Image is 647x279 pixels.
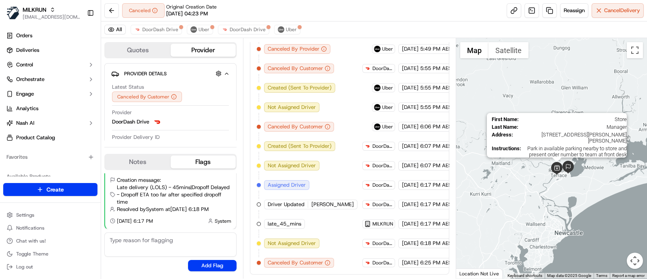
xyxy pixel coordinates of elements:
[402,240,419,247] span: [DATE]
[420,65,455,72] span: 5:55 PM AEST
[112,109,132,116] span: Provider
[420,84,455,92] span: 5:55 PM AEST
[16,238,46,244] span: Chat with us!
[374,104,381,111] img: uber-new-logo.jpeg
[23,14,80,20] button: [EMAIL_ADDRESS][DOMAIN_NAME]
[171,155,236,168] button: Flags
[187,25,213,34] button: Uber
[23,6,47,14] button: MILKRUN
[492,132,513,144] span: Address :
[3,222,97,234] button: Notifications
[402,220,419,228] span: [DATE]
[3,261,97,273] button: Log out
[16,119,34,127] span: Nash AI
[372,65,393,72] span: DoorDash Drive
[382,46,393,52] span: Uber
[402,143,419,150] span: [DATE]
[268,65,323,72] span: Canceled By Customer
[112,134,160,141] span: Provider Delivery ID
[131,25,182,34] button: DoorDash Drive
[547,273,591,278] span: Map data ©2025 Google
[134,26,141,33] img: doordash_logo_v2.png
[560,3,588,18] button: Reassign
[16,61,33,68] span: Control
[420,162,455,169] span: 6:07 PM AEST
[274,25,300,34] button: Uber
[166,4,217,10] span: Original Creation Date
[420,123,455,130] span: 6:06 PM AEST
[420,143,455,150] span: 6:07 PM AEST
[364,65,371,72] img: doordash_logo_v2.png
[492,116,519,122] span: First Name :
[188,260,237,271] button: Add Flag
[374,124,381,130] img: uber-new-logo.jpeg
[117,177,161,184] span: Creation message:
[218,25,269,34] button: DoorDash Drive
[420,45,455,53] span: 5:49 PM AEST
[364,260,371,266] img: doordash_logo_v2.png
[165,206,209,213] span: at [DATE] 6:18 PM
[382,124,393,130] span: Uber
[16,251,49,257] span: Toggle Theme
[492,124,518,130] span: Last Name :
[3,235,97,247] button: Chat with us!
[382,85,393,91] span: Uber
[458,268,485,279] a: Open this area in Google Maps (opens a new window)
[105,155,171,168] button: Notes
[364,240,371,247] img: doordash_logo_v2.png
[16,47,39,54] span: Deliveries
[222,26,228,33] img: doordash_logo_v2.png
[104,25,126,34] button: All
[564,7,585,14] span: Reassign
[142,26,178,33] span: DoorDash Drive
[402,201,419,208] span: [DATE]
[420,104,455,111] span: 5:55 PM AEST
[3,44,97,57] a: Deliveries
[3,151,97,164] div: Favorites
[374,46,381,52] img: uber-new-logo.jpeg
[364,162,371,169] img: doordash_logo_v2.png
[268,104,316,111] span: Not Assigned Driver
[16,32,32,39] span: Orders
[374,85,381,91] img: uber-new-logo.jpeg
[152,117,162,127] img: doordash_logo_v2.png
[268,220,301,228] span: late_45_mins
[171,44,236,57] button: Provider
[604,7,640,14] span: Cancel Delivery
[507,273,542,279] button: Keyboard shortcuts
[420,181,455,189] span: 6:17 PM AEST
[268,45,319,53] span: Canceled By Provider
[268,162,316,169] span: Not Assigned Driver
[199,26,209,33] span: Uber
[16,90,34,98] span: Engage
[117,206,164,213] span: Resolved by System
[372,260,393,266] span: DoorDash Drive
[16,105,38,112] span: Analytics
[3,3,84,23] button: MILKRUNMILKRUN[EMAIL_ADDRESS][DOMAIN_NAME]
[460,42,488,58] button: Show street map
[268,143,332,150] span: Created (Sent To Provider)
[458,268,485,279] img: Google
[286,26,297,33] span: Uber
[268,181,306,189] span: Assigned Driver
[627,253,643,269] button: Map camera controls
[402,45,419,53] span: [DATE]
[230,26,266,33] span: DoorDash Drive
[488,42,529,58] button: Show satellite imagery
[364,201,371,208] img: doordash_logo_v2.png
[372,221,393,227] span: MILKRUN
[112,92,182,102] button: Canceled By Customer
[402,162,419,169] span: [DATE]
[612,273,645,278] a: Report a map error
[16,264,33,270] span: Log out
[492,145,521,158] span: Instructions :
[111,67,230,80] button: Provider Details
[516,132,627,144] span: [STREET_ADDRESS][PERSON_NAME][PERSON_NAME]
[402,123,419,130] span: [DATE]
[3,117,97,130] button: Nash AI
[402,181,419,189] span: [DATE]
[3,248,97,260] button: Toggle Theme
[268,240,316,247] span: Not Assigned Driver
[47,185,64,194] span: Create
